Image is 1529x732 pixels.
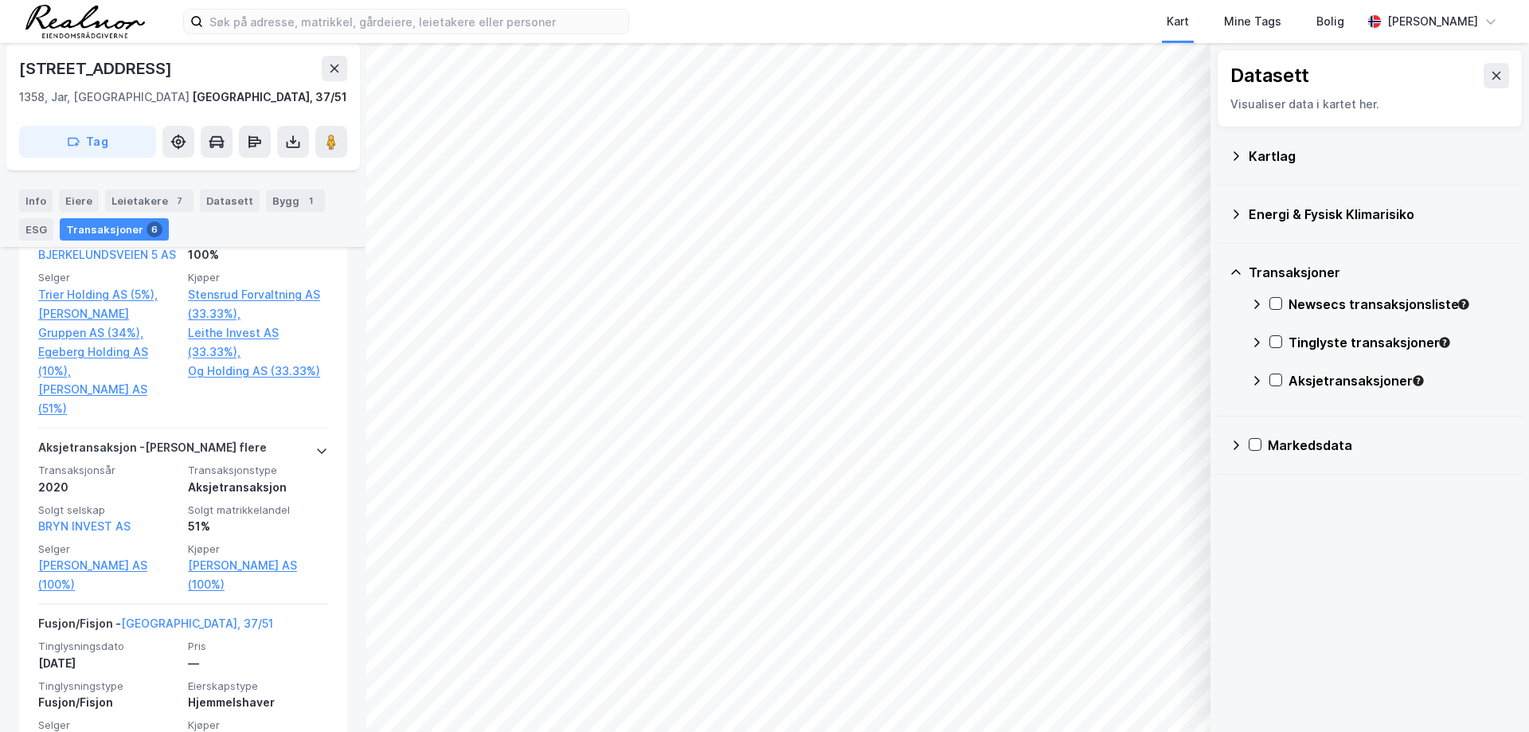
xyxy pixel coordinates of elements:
div: [STREET_ADDRESS] [19,56,175,81]
span: Selger [38,542,178,556]
div: Datasett [1230,63,1309,88]
div: Aksjetransaksjon - [PERSON_NAME] flere [38,438,267,464]
span: Kjøper [188,718,328,732]
div: [GEOGRAPHIC_DATA], 37/51 [192,88,347,107]
span: Kjøper [188,542,328,556]
div: Hjemmelshaver [188,693,328,712]
div: Leietakere [105,190,194,212]
div: 51% [188,517,328,536]
div: Aksjetransaksjoner [1289,371,1510,390]
div: 1358, Jar, [GEOGRAPHIC_DATA] [19,88,190,107]
div: 2020 [38,478,178,497]
img: realnor-logo.934646d98de889bb5806.png [25,5,145,38]
div: Transaksjoner [1249,263,1510,282]
div: Fusjon/Fisjon [38,693,178,712]
div: 1 [303,193,319,209]
div: Markedsdata [1268,436,1510,455]
div: 6 [147,221,162,237]
div: Mine Tags [1224,12,1281,31]
div: Info [19,190,53,212]
span: Transaksjonsår [38,464,178,477]
div: Datasett [200,190,260,212]
span: Solgt selskap [38,503,178,517]
div: Transaksjoner [60,218,169,241]
span: Transaksjonstype [188,464,328,477]
div: [DATE] [38,654,178,673]
span: Kjøper [188,271,328,284]
a: Leithe Invest AS (33.33%), [188,323,328,362]
span: Selger [38,271,178,284]
a: [PERSON_NAME] Gruppen AS (34%), [38,304,178,343]
iframe: Chat Widget [1449,656,1529,732]
span: Selger [38,718,178,732]
div: Tooltip anchor [1457,297,1471,311]
div: Bolig [1316,12,1344,31]
a: [PERSON_NAME] AS (100%) [188,556,328,594]
div: Kartlag [1249,147,1510,166]
div: Bygg [266,190,325,212]
div: Tooltip anchor [1437,335,1452,350]
span: Tinglysningsdato [38,640,178,653]
div: Visualiser data i kartet her. [1230,95,1509,114]
div: Tinglyste transaksjoner [1289,333,1510,352]
a: Egeberg Holding AS (10%), [38,343,178,381]
div: Tooltip anchor [1411,374,1425,388]
a: Og Holding AS (33.33%) [188,362,328,381]
div: 7 [171,193,187,209]
a: [PERSON_NAME] AS (51%) [38,380,178,418]
a: [GEOGRAPHIC_DATA], 37/51 [121,617,273,630]
div: Energi & Fysisk Klimarisiko [1249,205,1510,224]
div: Newsecs transaksjonsliste [1289,295,1510,314]
div: Kart [1167,12,1189,31]
span: Pris [188,640,328,653]
span: Solgt matrikkelandel [188,503,328,517]
div: — [188,654,328,673]
input: Søk på adresse, matrikkel, gårdeiere, leietakere eller personer [203,10,628,33]
div: [PERSON_NAME] [1387,12,1478,31]
span: Tinglysningstype [38,679,178,693]
div: Eiere [59,190,99,212]
div: Aksjetransaksjon [188,478,328,497]
a: [PERSON_NAME] AS (100%) [38,556,178,594]
a: BRYN INVEST AS [38,519,131,533]
span: Eierskapstype [188,679,328,693]
div: 100% [188,245,328,264]
div: ESG [19,218,53,241]
button: Tag [19,126,156,158]
div: Fusjon/Fisjon - [38,614,273,640]
div: Kontrollprogram for chat [1449,656,1529,732]
a: BJERKELUNDSVEIEN 5 AS [38,248,176,261]
a: Trier Holding AS (5%), [38,285,178,304]
a: Stensrud Forvaltning AS (33.33%), [188,285,328,323]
